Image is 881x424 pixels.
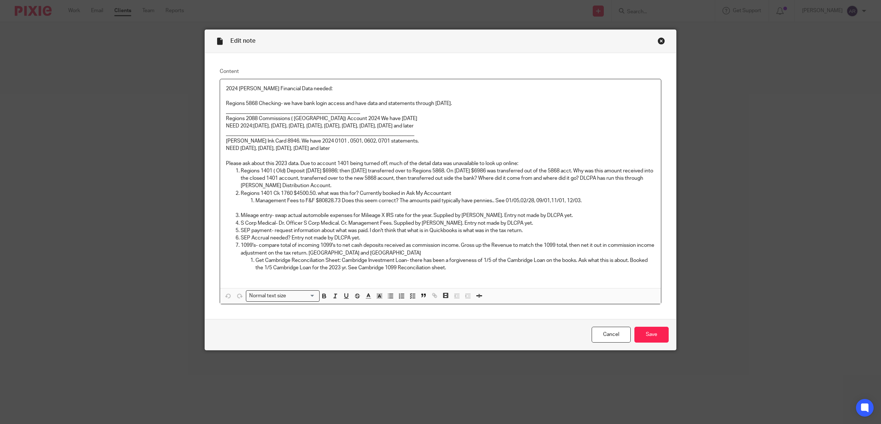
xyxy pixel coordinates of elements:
[241,220,655,227] p: S Corp Medical- Dr. Officer S Corp Medical. Cr. Management Fees. Supplied by [PERSON_NAME]. Entry...
[241,190,655,197] p: Regions 1401 Ck 1760 $4500.50. what was this for? Currently booked in Ask My Accountant
[255,197,655,204] p: Management Fees to F&F $80828.73 Does this seem correct? The amounts paid typically have pennies....
[226,137,655,145] p: [PERSON_NAME] Ink Card 8946. We have 2024 0101 , 0501, 0602, 0701 statements.
[241,234,655,242] p: SEP Accrual needed? Entry not made by DLCPA yet.
[248,292,288,300] span: Normal text size
[220,68,661,75] label: Content
[226,100,655,107] p: Regions 5868 Checking- we have bank login access and have data and statements through [DATE].
[241,242,655,257] p: 1099's- compare total of incoming 1099's to net cash deposits received as commission income. Gros...
[226,108,655,115] p: ____________________________________________________
[658,37,665,45] div: Close this dialog window
[226,85,655,92] p: 2024 [PERSON_NAME] Financial Data needed:
[255,257,655,272] p: Get Cambridge Reconciliation Sheet: Cambridge Investment Loan- there has been a forgiveness of 1/...
[634,327,669,343] input: Save
[241,167,655,190] p: Regions 1401 ( Old) Deposit [DATE] $6986; then [DATE] transferred over to Regions 5868. On [DATE]...
[241,227,655,234] p: SEP payment- request information about what was paid. I don't think that what is in Quickbooks is...
[226,130,655,137] p: _________________________________________________________________________
[246,290,320,302] div: Search for option
[289,292,315,300] input: Search for option
[241,212,655,219] p: Mileage entry- swap actual automobile expenses for Milieage X IRS rate for the year. Supplied by ...
[230,38,255,44] span: Edit note
[226,160,655,167] p: Please ask about this 2023 data. Due to account 1401 being turned off, much of the detail data wa...
[226,145,655,152] p: NEED [DATE], [DATE], [DATE], [DATE] and later
[226,115,655,122] p: Regions 2088 Commissions ( [GEOGRAPHIC_DATA]) Account 2024 We have [DATE]
[592,327,631,343] a: Cancel
[226,122,655,130] p: NEED 2024:[DATE], [DATE], [DATE], [DATE], [DATE], [DATE], [DATE], [DATE] and later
